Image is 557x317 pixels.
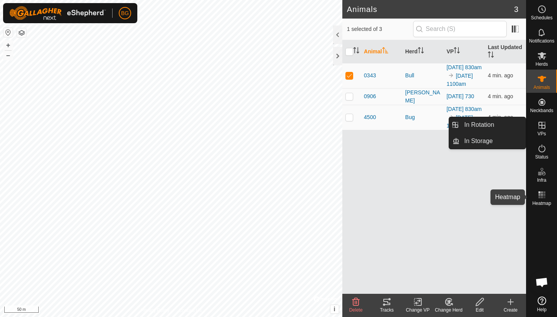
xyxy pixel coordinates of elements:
[537,131,546,136] span: VPs
[353,48,359,55] p-sorticon: Activate to sort
[537,178,546,182] span: Infra
[405,89,441,105] div: [PERSON_NAME]
[449,133,526,149] li: In Storage
[446,73,473,87] a: [DATE] 1100am
[413,21,507,37] input: Search (S)
[402,307,433,314] div: Change VP
[371,307,402,314] div: Tracks
[405,72,441,80] div: Bull
[349,307,363,313] span: Delete
[449,117,526,133] li: In Rotation
[433,307,464,314] div: Change Herd
[535,62,548,66] span: Herds
[464,307,495,314] div: Edit
[529,39,554,43] span: Notifications
[418,48,424,55] p-sorticon: Activate to sort
[526,293,557,315] a: Help
[488,72,513,78] span: Oct 2, 2025, 11:07 AM
[464,120,494,130] span: In Rotation
[382,48,388,55] p-sorticon: Activate to sort
[446,93,474,99] a: [DATE] 730
[446,114,473,129] a: [DATE] 1100am
[443,40,485,63] th: VP
[446,106,482,112] a: [DATE] 830am
[17,28,26,37] button: Map Layers
[364,72,376,80] span: 0343
[514,3,518,15] span: 3
[488,93,513,99] span: Oct 2, 2025, 11:07 AM
[533,85,550,90] span: Animals
[179,307,202,314] a: Contact Us
[402,40,444,63] th: Herd
[121,9,129,17] span: BG
[485,40,526,63] th: Last Updated
[364,92,376,101] span: 0906
[448,114,454,120] img: to
[537,307,547,312] span: Help
[454,48,460,55] p-sorticon: Activate to sort
[495,307,526,314] div: Create
[3,51,13,60] button: –
[405,113,441,121] div: Bug
[488,114,513,120] span: Oct 2, 2025, 11:07 AM
[464,136,493,146] span: In Storage
[140,307,169,314] a: Privacy Policy
[446,64,482,70] a: [DATE] 830am
[531,15,552,20] span: Schedules
[530,271,554,294] div: Open chat
[532,201,551,206] span: Heatmap
[3,28,13,37] button: Reset Map
[460,117,526,133] a: In Rotation
[3,41,13,50] button: +
[364,113,376,121] span: 4500
[448,72,454,78] img: to
[530,108,553,113] span: Neckbands
[361,40,402,63] th: Animal
[347,5,514,14] h2: Animals
[334,306,335,312] span: i
[460,133,526,149] a: In Storage
[347,25,413,33] span: 1 selected of 3
[330,305,339,314] button: i
[9,6,106,20] img: Gallagher Logo
[535,155,548,159] span: Status
[488,53,494,59] p-sorticon: Activate to sort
